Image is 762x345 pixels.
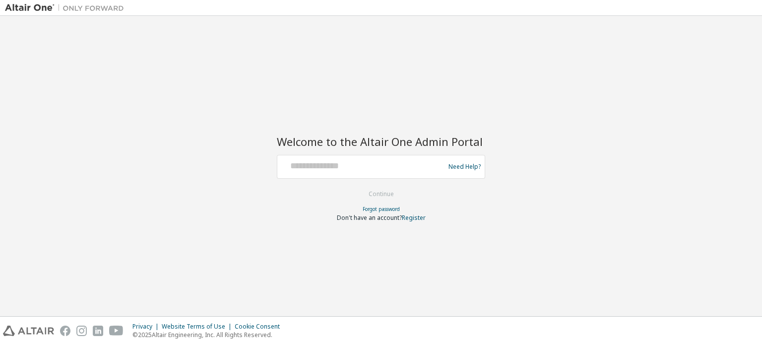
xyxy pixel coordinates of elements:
div: Privacy [132,323,162,331]
div: Website Terms of Use [162,323,235,331]
h2: Welcome to the Altair One Admin Portal [277,135,485,148]
span: Don't have an account? [337,213,402,222]
img: Altair One [5,3,129,13]
a: Need Help? [448,166,481,167]
a: Forgot password [363,206,400,212]
img: facebook.svg [60,326,70,336]
img: linkedin.svg [93,326,103,336]
p: © 2025 Altair Engineering, Inc. All Rights Reserved. [132,331,286,339]
img: altair_logo.svg [3,326,54,336]
img: youtube.svg [109,326,124,336]
img: instagram.svg [76,326,87,336]
div: Cookie Consent [235,323,286,331]
a: Register [402,213,426,222]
